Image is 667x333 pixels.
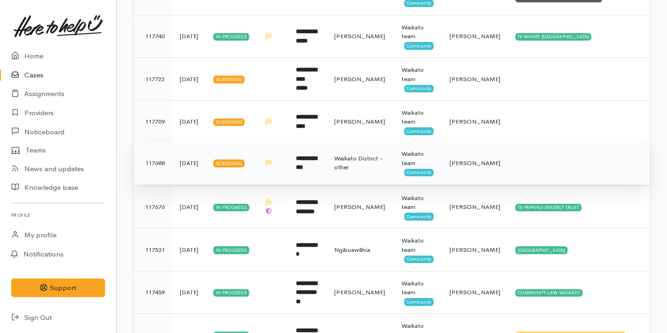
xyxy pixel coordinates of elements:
div: In progress [213,246,249,254]
td: 117740 [134,15,172,58]
div: In progress [213,204,249,211]
span: Community [404,127,434,135]
div: Waikato team [401,236,434,254]
span: [PERSON_NAME] [449,288,500,296]
span: Ngāruawāhia [334,246,370,254]
span: Community [404,169,434,176]
td: [DATE] [172,229,206,271]
div: In progress [213,289,249,297]
div: Waikato team [401,279,434,297]
div: Waikato team [401,194,434,212]
span: Community [404,42,434,49]
span: [PERSON_NAME] [334,118,385,125]
div: Screening [213,76,245,83]
span: [PERSON_NAME] [334,32,385,40]
td: 117531 [134,229,172,271]
td: 117722 [134,58,172,101]
span: Community [404,85,434,92]
span: [PERSON_NAME] [334,203,385,211]
span: Waikato District - other [334,154,383,172]
h6: Profile [11,209,105,222]
span: [PERSON_NAME] [334,288,385,296]
div: [GEOGRAPHIC_DATA] [515,246,568,254]
span: [PERSON_NAME] [334,75,385,83]
span: Community [404,256,434,263]
div: TE PAPANUI ENDERLY TRUST [515,204,582,211]
div: In progress [213,33,249,41]
span: [PERSON_NAME] [449,203,500,211]
td: [DATE] [172,271,206,314]
div: Waikato team [401,108,434,126]
td: 117688 [134,142,172,185]
button: Support [11,278,105,298]
div: Waikato team [401,23,434,41]
div: Screening [213,160,245,167]
div: COMMUNITY LAW WAIKATO [515,289,583,297]
td: [DATE] [172,15,206,58]
div: Screening [213,118,245,126]
div: Waikato team [401,65,434,83]
div: Waikato team [401,149,434,167]
span: [PERSON_NAME] [449,246,500,254]
span: [PERSON_NAME] [449,118,500,125]
td: [DATE] [172,58,206,101]
span: [PERSON_NAME] [449,75,500,83]
span: [PERSON_NAME] [449,159,500,167]
td: [DATE] [172,186,206,229]
td: 117676 [134,186,172,229]
td: [DATE] [172,142,206,185]
div: TE WHARE [GEOGRAPHIC_DATA] [515,33,591,41]
span: Community [404,298,434,305]
td: [DATE] [172,100,206,143]
td: 117709 [134,100,172,143]
span: [PERSON_NAME] [449,32,500,40]
td: 117459 [134,271,172,314]
span: Community [404,213,434,220]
